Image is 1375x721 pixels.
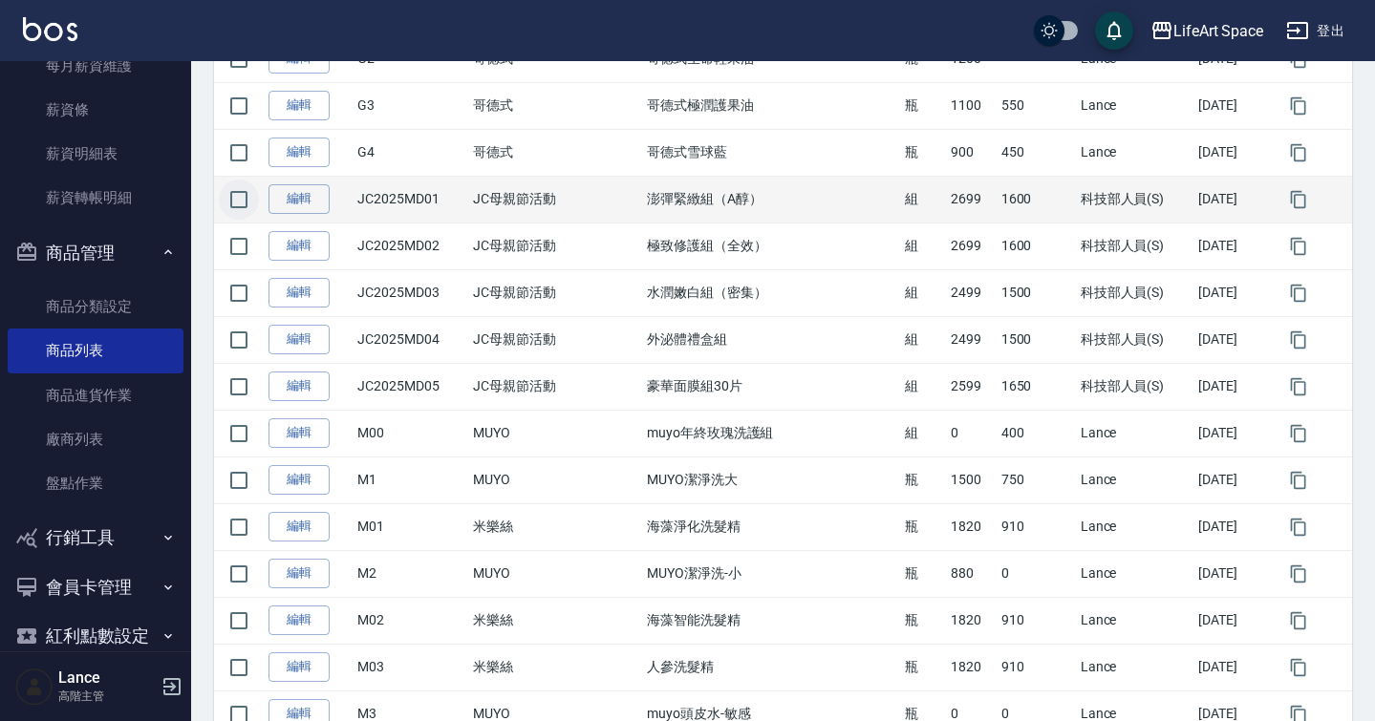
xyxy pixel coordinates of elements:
td: JC2025MD05 [353,363,468,410]
td: 750 [997,456,1076,503]
td: JC2025MD02 [353,223,468,269]
td: 900 [946,129,997,176]
td: Lance [1076,644,1193,690]
td: JC2025MD01 [353,176,468,223]
td: 1650 [997,363,1076,410]
td: 瓶 [900,550,946,597]
img: Logo [23,17,77,41]
td: [DATE] [1193,363,1273,410]
td: [DATE] [1193,176,1273,223]
td: [DATE] [1193,456,1273,503]
td: 豪華面膜組30片 [642,363,900,410]
button: 會員卡管理 [8,562,183,612]
td: 400 [997,410,1076,456]
img: Person [15,668,54,706]
td: 組 [900,176,946,223]
td: 2699 [946,223,997,269]
td: 外泌體禮盒組 [642,316,900,363]
td: MUYO潔淨洗大 [642,456,900,503]
td: 910 [997,597,1076,644]
td: [DATE] [1193,644,1273,690]
td: Lance [1076,410,1193,456]
button: 登出 [1278,13,1352,49]
td: M2 [353,550,468,597]
td: 1100 [946,82,997,129]
td: 瓶 [900,456,946,503]
td: 水潤嫩白組（密集） [642,269,900,316]
a: 編輯 [269,605,330,635]
td: 2499 [946,269,997,316]
a: 每月薪資維護 [8,44,183,88]
td: [DATE] [1193,550,1273,597]
td: M01 [353,503,468,550]
td: JC母親節活動 [468,269,642,316]
td: [DATE] [1193,597,1273,644]
td: [DATE] [1193,410,1273,456]
td: 組 [900,269,946,316]
td: JC母親節活動 [468,176,642,223]
a: 商品列表 [8,329,183,372]
td: 科技部人員(S) [1076,363,1193,410]
div: LifeArt Space [1173,19,1263,43]
td: Lance [1076,82,1193,129]
td: MUYO [468,456,642,503]
td: [DATE] [1193,269,1273,316]
td: JC母親節活動 [468,316,642,363]
td: 人參洗髮精 [642,644,900,690]
td: Lance [1076,503,1193,550]
td: 1820 [946,644,997,690]
td: 瓶 [900,597,946,644]
button: 商品管理 [8,228,183,278]
a: 盤點作業 [8,461,183,505]
a: 商品分類設定 [8,285,183,329]
td: 組 [900,316,946,363]
button: 紅利點數設定 [8,611,183,661]
a: 編輯 [269,418,330,448]
td: 1820 [946,597,997,644]
td: 科技部人員(S) [1076,316,1193,363]
a: 商品進貨作業 [8,373,183,417]
td: 0 [946,410,997,456]
td: MUYO [468,550,642,597]
td: [DATE] [1193,223,1273,269]
td: 910 [997,644,1076,690]
td: 極致修護組（全效） [642,223,900,269]
td: 瓶 [900,644,946,690]
td: [DATE] [1193,129,1273,176]
td: 880 [946,550,997,597]
td: 瓶 [900,82,946,129]
td: 澎彈緊緻組（A醇） [642,176,900,223]
a: 編輯 [269,231,330,261]
td: 2699 [946,176,997,223]
td: M1 [353,456,468,503]
td: 哥德式雪球藍 [642,129,900,176]
td: 0 [997,550,1076,597]
p: 高階主管 [58,688,156,705]
a: 編輯 [269,91,330,120]
a: 編輯 [269,371,330,401]
td: [DATE] [1193,82,1273,129]
td: JC母親節活動 [468,363,642,410]
td: 海藻淨化洗髮精 [642,503,900,550]
td: M00 [353,410,468,456]
td: 550 [997,82,1076,129]
h5: Lance [58,668,156,688]
td: 米樂絲 [468,644,642,690]
td: [DATE] [1193,503,1273,550]
td: 米樂絲 [468,597,642,644]
td: 1500 [997,269,1076,316]
td: G4 [353,129,468,176]
td: 1500 [946,456,997,503]
td: JC2025MD03 [353,269,468,316]
td: 910 [997,503,1076,550]
td: 1500 [997,316,1076,363]
a: 編輯 [269,278,330,307]
td: M03 [353,644,468,690]
td: MUYO [468,410,642,456]
td: 哥德式 [468,82,642,129]
td: 科技部人員(S) [1076,269,1193,316]
td: Lance [1076,597,1193,644]
td: MUYO潔淨洗-小 [642,550,900,597]
td: Lance [1076,456,1193,503]
td: 海藻智能洗髮精 [642,597,900,644]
